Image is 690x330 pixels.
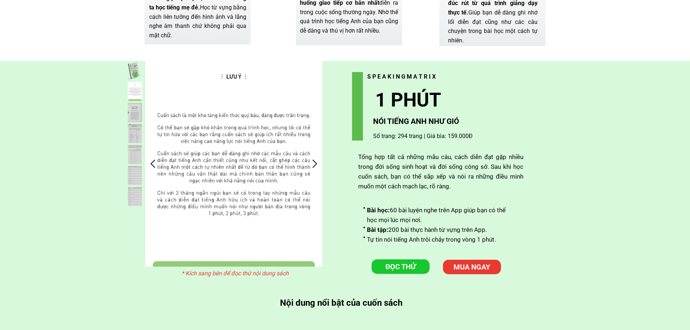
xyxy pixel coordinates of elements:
[440,259,503,275] p: MUA NGAY
[375,85,487,116] h3: 1 PHÚT
[363,235,513,245] li: Tự tin nói tiếng Anh trôi chảy trong vòng 1 phút.
[367,226,388,233] span: Bài tập:
[363,205,513,225] li: 60 bài luyện nghe trên App giúp bạn có thể học mọi lúc mọi nơi.
[358,152,523,192] div: Tổng hợp tất cả những mẫu câu, cách diễn đạt gặp nhiều trong đời sống sinh hoạt và đời sống công ...
[367,206,390,214] span: Bài học:
[363,225,513,235] li: 200 bài thực hành từ vựng trên App.
[372,259,430,274] a: ĐỌC THỬ
[373,131,481,141] h3: Số trang: 294 trang | Giá bìa: 159.000Đ
[181,269,291,278] h3: * Kích sang bên để đọc thử nội dung sách
[367,72,464,82] h3: S P E A K I N G M A T R I X
[373,116,566,128] h3: NÓI TIẾNG ANH NHƯ GIÓ
[280,296,406,310] h3: Nội dung nổi bật của cuốn sách
[448,9,538,44] span: Giúp bạn dễ dàng ghi nhớ lối diễn đạt cũng như các câu chuyện trong bài học một cách tự nhiên.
